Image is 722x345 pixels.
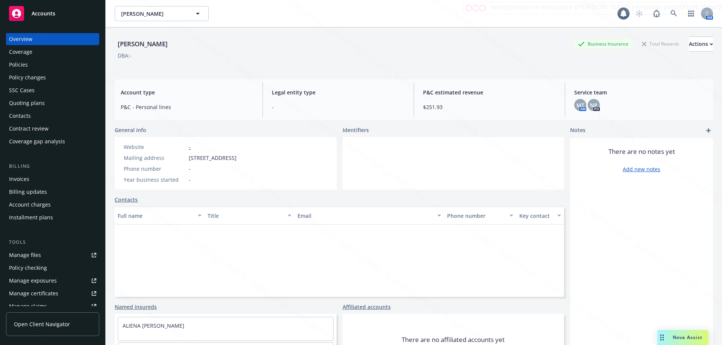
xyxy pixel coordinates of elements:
[124,143,186,151] div: Website
[684,6,699,21] a: Switch app
[649,6,664,21] a: Report a Bug
[189,154,237,162] span: [STREET_ADDRESS]
[574,39,632,49] div: Business Insurance
[14,320,70,328] span: Open Client Navigator
[638,39,683,49] div: Total Rewards
[115,207,205,225] button: Full name
[6,199,99,211] a: Account charges
[6,262,99,274] a: Policy checking
[6,287,99,299] a: Manage certificates
[9,110,31,122] div: Contacts
[9,275,57,287] div: Manage exposures
[124,176,186,184] div: Year business started
[9,71,46,84] div: Policy changes
[9,46,32,58] div: Coverage
[9,97,45,109] div: Quoting plans
[6,3,99,24] a: Accounts
[9,300,47,312] div: Manage claims
[673,334,702,340] span: Nova Assist
[6,84,99,96] a: SSC Cases
[6,173,99,185] a: Invoices
[689,37,713,51] div: Actions
[6,249,99,261] a: Manage files
[6,186,99,198] a: Billing updates
[6,275,99,287] a: Manage exposures
[9,249,41,261] div: Manage files
[576,101,584,109] span: MT
[516,207,564,225] button: Key contact
[666,6,681,21] a: Search
[123,322,184,329] a: ALIENA [PERSON_NAME]
[657,330,708,345] button: Nova Assist
[423,88,556,96] span: P&C estimated revenue
[9,84,35,96] div: SSC Cases
[6,33,99,45] a: Overview
[118,212,193,220] div: Full name
[294,207,444,225] button: Email
[118,52,132,59] div: DBA: -
[402,335,505,344] span: There are no affiliated accounts yet
[115,6,209,21] button: [PERSON_NAME]
[704,126,713,135] a: add
[6,135,99,147] a: Coverage gap analysis
[6,211,99,223] a: Installment plans
[121,10,186,18] span: [PERSON_NAME]
[189,176,191,184] span: -
[590,101,598,109] span: NP
[124,154,186,162] div: Mailing address
[272,103,405,111] span: -
[6,59,99,71] a: Policies
[208,212,283,220] div: Title
[6,239,99,246] div: Tools
[6,71,99,84] a: Policy changes
[9,123,49,135] div: Contract review
[115,196,138,204] a: Contacts
[121,103,253,111] span: P&C - Personal lines
[570,126,585,135] span: Notes
[6,46,99,58] a: Coverage
[447,212,505,220] div: Phone number
[9,33,32,45] div: Overview
[297,212,433,220] div: Email
[115,303,157,311] a: Named insureds
[9,59,28,71] div: Policies
[124,165,186,173] div: Phone number
[423,103,556,111] span: $251.93
[9,135,65,147] div: Coverage gap analysis
[623,165,660,173] a: Add new notes
[632,6,647,21] a: Start snowing
[121,88,253,96] span: Account type
[189,143,191,150] a: -
[6,97,99,109] a: Quoting plans
[343,126,369,134] span: Identifiers
[444,207,516,225] button: Phone number
[519,212,553,220] div: Key contact
[9,287,58,299] div: Manage certificates
[657,330,667,345] div: Drag to move
[6,110,99,122] a: Contacts
[6,123,99,135] a: Contract review
[574,88,707,96] span: Service team
[689,36,713,52] button: Actions
[9,211,53,223] div: Installment plans
[6,163,99,170] div: Billing
[9,199,51,211] div: Account charges
[115,126,146,134] span: General info
[6,300,99,312] a: Manage claims
[205,207,294,225] button: Title
[115,39,171,49] div: [PERSON_NAME]
[343,303,391,311] a: Affiliated accounts
[9,173,29,185] div: Invoices
[608,147,675,156] span: There are no notes yet
[9,262,47,274] div: Policy checking
[189,165,191,173] span: -
[32,11,55,17] span: Accounts
[9,186,47,198] div: Billing updates
[272,88,405,96] span: Legal entity type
